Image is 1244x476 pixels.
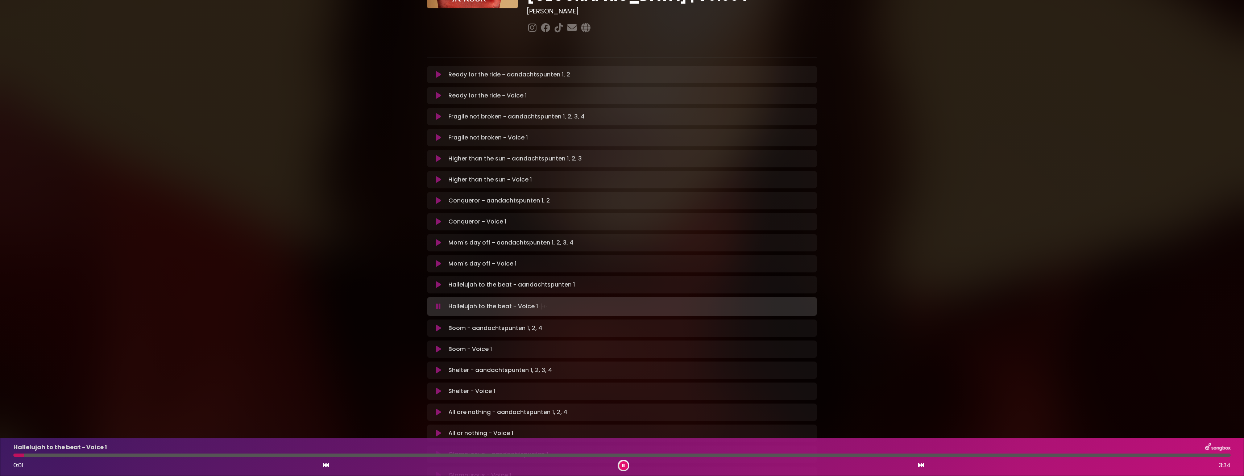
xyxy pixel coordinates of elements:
img: waveform4.gif [538,301,548,312]
p: Hallelujah to the beat - aandachtspunten 1 [448,280,575,289]
p: Boom - aandachtspunten 1, 2, 4 [448,324,542,333]
p: Shelter - aandachtspunten 1, 2, 3, 4 [448,366,552,375]
p: Fragile not broken - aandachtspunten 1, 2, 3, 4 [448,112,585,121]
p: Boom - Voice 1 [448,345,492,354]
img: songbox-logo-white.png [1205,443,1231,452]
p: All are nothing - aandachtspunten 1, 2, 4 [448,408,567,417]
p: Shelter - Voice 1 [448,387,495,396]
p: Hallelujah to the beat - Voice 1 [13,443,107,452]
p: Mom's day off - Voice 1 [448,259,517,268]
span: 3:34 [1219,461,1231,470]
p: Conqueror - Voice 1 [448,217,506,226]
p: Fragile not broken - Voice 1 [448,133,528,142]
p: Conqueror - aandachtspunten 1, 2 [448,196,550,205]
span: 0:01 [13,461,24,469]
p: Higher than the sun - aandachtspunten 1, 2, 3 [448,154,582,163]
p: Higher than the sun - Voice 1 [448,175,532,184]
p: Mom's day off - aandachtspunten 1, 2, 3, 4 [448,238,573,247]
p: All or nothing - Voice 1 [448,429,513,438]
h3: [PERSON_NAME] [527,7,817,15]
p: Ready for the ride - aandachtspunten 1, 2 [448,70,570,79]
p: Hallelujah to the beat - Voice 1 [448,301,548,312]
p: Ready for the ride - Voice 1 [448,91,527,100]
